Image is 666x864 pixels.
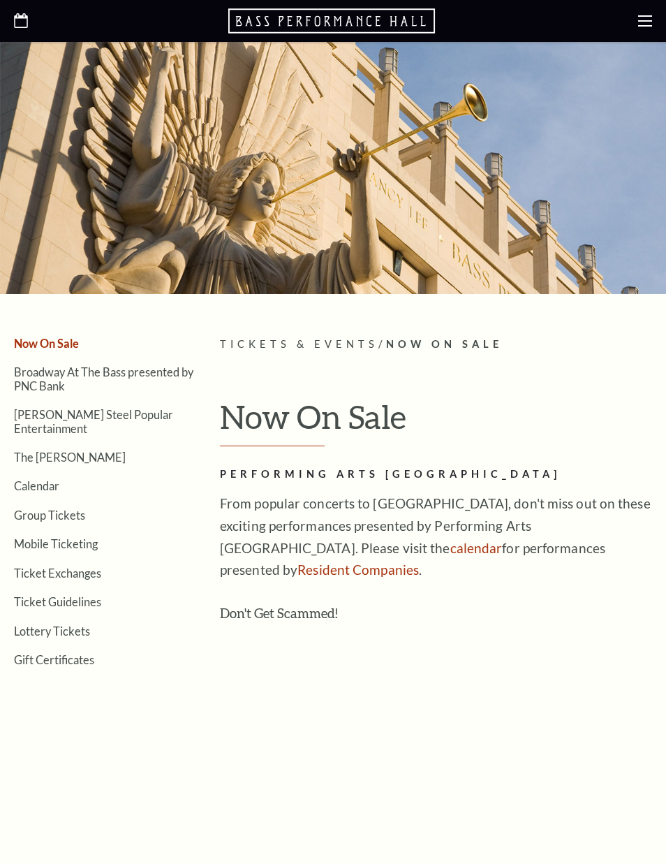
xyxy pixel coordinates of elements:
a: [PERSON_NAME] Steel Popular Entertainment [14,408,173,434]
a: Ticket Guidelines [14,595,101,608]
iframe: Don't get scammed! Buy your Bass Hall tickets directly from Bass Hall! [220,630,652,861]
a: Now On Sale [14,337,79,350]
h3: Don't Get Scammed! [220,602,652,624]
span: Now On Sale [386,338,503,350]
a: Calendar [14,479,59,492]
p: From popular concerts to [GEOGRAPHIC_DATA], don't miss out on these exciting performances present... [220,492,652,582]
a: The [PERSON_NAME] [14,451,126,464]
h2: Performing Arts [GEOGRAPHIC_DATA] [220,466,652,483]
a: Lottery Tickets [14,624,90,638]
a: Ticket Exchanges [14,566,101,580]
a: Gift Certificates [14,653,94,666]
p: / [220,336,652,353]
a: Group Tickets [14,508,85,522]
h1: Now On Sale [220,399,652,446]
a: Broadway At The Bass presented by PNC Bank [14,365,193,392]
a: calendar [450,540,503,556]
a: Resident Companies [297,562,419,578]
a: Mobile Ticketing [14,537,98,550]
span: Tickets & Events [220,338,378,350]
